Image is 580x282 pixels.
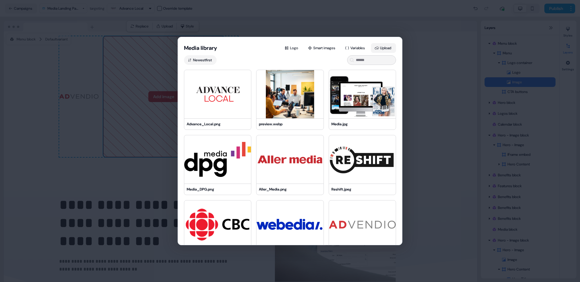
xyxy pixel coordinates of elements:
[331,186,393,192] div: Reshift.jpeg
[184,135,251,184] img: Media_DPG.png
[259,186,321,192] div: Aller_Media.png
[341,43,370,53] button: Variables
[184,200,251,249] img: CBC.png
[281,43,303,53] button: Logo
[329,135,396,184] img: Reshift.jpeg
[371,43,396,53] button: Upload
[187,121,249,127] div: Advance_Local.png
[184,55,217,65] button: Newestfirst
[2,2,151,131] iframe: Form
[304,43,340,53] button: Smart images
[187,186,249,192] div: Media_DPG.png
[259,121,321,127] div: preview.webp
[331,121,393,127] div: Media.jpg
[256,70,323,118] img: preview.webp
[256,200,323,249] img: Webedia.png
[329,70,396,118] img: Media.jpg
[329,200,396,249] img: ADvendio-logo_72dpi.png
[184,44,217,52] button: Media library
[184,70,251,118] img: Advance_Local.png
[256,135,323,184] img: Aller_Media.png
